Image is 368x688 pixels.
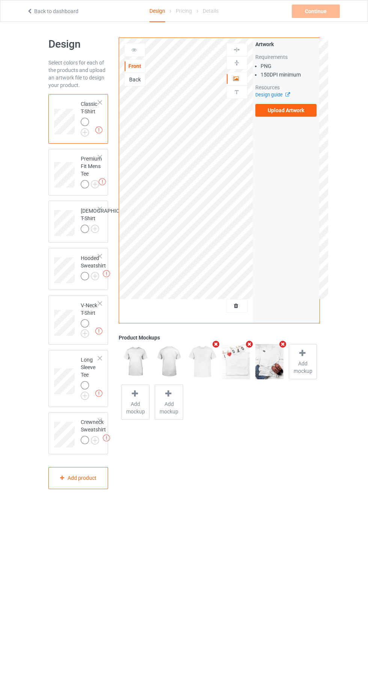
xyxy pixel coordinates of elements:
img: regular.jpg [255,344,284,379]
a: Design guide [255,92,290,98]
div: Pricing [176,0,192,21]
img: exclamation icon [95,126,103,134]
img: regular.jpg [155,344,183,379]
div: Add mockup [289,344,317,379]
div: Premium Fit Mens Tee [81,155,102,188]
img: exclamation icon [103,434,110,442]
div: [DEMOGRAPHIC_DATA] T-Shirt [81,207,136,233]
div: Hooded Sweatshirt [81,254,106,280]
i: Remove mockup [211,340,221,348]
div: Resources [255,84,317,91]
img: svg+xml;base64,PD94bWwgdmVyc2lvbj0iMS4wIiBlbmNvZGluZz0iVVRGLTgiPz4KPHN2ZyB3aWR0aD0iMjJweCIgaGVpZ2... [81,128,89,137]
img: svg+xml;base64,PD94bWwgdmVyc2lvbj0iMS4wIiBlbmNvZGluZz0iVVRGLTgiPz4KPHN2ZyB3aWR0aD0iMjJweCIgaGVpZ2... [91,180,99,188]
img: exclamation icon [95,327,103,335]
div: Back [125,76,145,83]
div: Hooded Sweatshirt [48,248,109,290]
div: V-Neck T-Shirt [48,295,109,345]
img: exclamation icon [99,178,106,185]
img: svg%3E%0A [233,59,240,66]
div: Design [149,0,165,22]
i: Remove mockup [245,340,254,348]
div: Long Sleeve Tee [48,350,109,407]
span: Add mockup [289,360,317,375]
h1: Design [48,38,109,51]
img: svg+xml;base64,PD94bWwgdmVyc2lvbj0iMS4wIiBlbmNvZGluZz0iVVRGLTgiPz4KPHN2ZyB3aWR0aD0iMjJweCIgaGVpZ2... [91,225,99,233]
div: Premium Fit Mens Tee [48,149,109,196]
li: PNG [261,62,317,70]
div: Classic T-Shirt [48,94,109,144]
li: 150 DPI minimum [261,71,317,78]
div: Add product [48,467,109,489]
div: Classic T-Shirt [81,100,99,134]
div: Add mockup [121,385,149,420]
div: Crewneck Sweatshirt [81,418,106,444]
div: Long Sleeve Tee [81,356,99,397]
i: Remove mockup [278,340,288,348]
label: Upload Artwork [255,104,317,117]
img: exclamation icon [103,270,110,277]
span: Add mockup [122,400,149,415]
a: Back to dashboard [27,8,78,14]
img: regular.jpg [222,344,250,379]
div: [DEMOGRAPHIC_DATA] T-Shirt [48,201,109,243]
div: Select colors for each of the products and upload an artwork file to design your product. [48,59,109,89]
img: regular.jpg [121,344,149,379]
div: V-Neck T-Shirt [81,302,99,335]
div: Requirements [255,53,317,61]
img: svg+xml;base64,PD94bWwgdmVyc2lvbj0iMS4wIiBlbmNvZGluZz0iVVRGLTgiPz4KPHN2ZyB3aWR0aD0iMjJweCIgaGVpZ2... [91,272,99,280]
div: Product Mockups [119,334,320,341]
span: Add mockup [155,400,182,415]
img: svg+xml;base64,PD94bWwgdmVyc2lvbj0iMS4wIiBlbmNvZGluZz0iVVRGLTgiPz4KPHN2ZyB3aWR0aD0iMjJweCIgaGVpZ2... [81,329,89,338]
img: regular.jpg [189,344,217,379]
img: svg+xml;base64,PD94bWwgdmVyc2lvbj0iMS4wIiBlbmNvZGluZz0iVVRGLTgiPz4KPHN2ZyB3aWR0aD0iMjJweCIgaGVpZ2... [81,392,89,400]
div: Details [203,0,219,21]
div: Add mockup [155,385,183,420]
div: Front [125,62,145,70]
img: exclamation icon [95,390,103,397]
img: svg+xml;base64,PD94bWwgdmVyc2lvbj0iMS4wIiBlbmNvZGluZz0iVVRGLTgiPz4KPHN2ZyB3aWR0aD0iMjJweCIgaGVpZ2... [91,436,99,445]
div: Crewneck Sweatshirt [48,412,109,454]
div: Artwork [255,41,317,48]
img: svg%3E%0A [233,46,240,53]
img: svg%3E%0A [233,89,240,96]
